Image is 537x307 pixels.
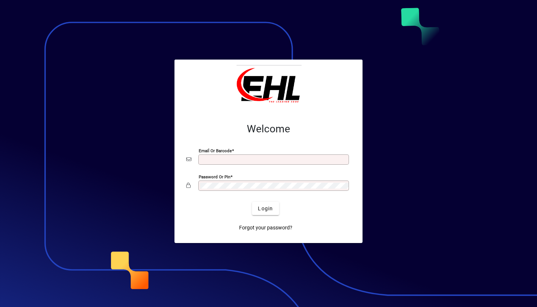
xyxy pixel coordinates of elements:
[252,202,279,215] button: Login
[186,123,351,135] h2: Welcome
[239,224,292,232] span: Forgot your password?
[236,221,295,234] a: Forgot your password?
[258,205,273,213] span: Login
[199,148,232,153] mat-label: Email or Barcode
[199,174,230,179] mat-label: Password or Pin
